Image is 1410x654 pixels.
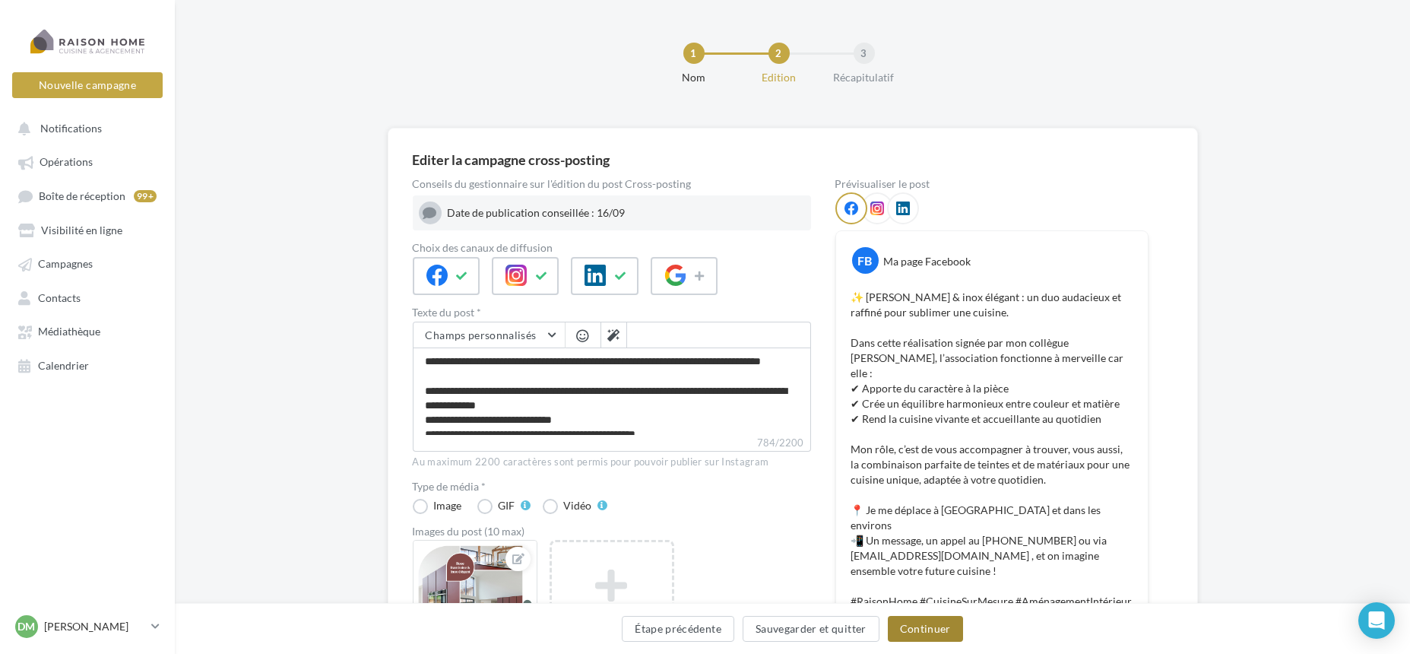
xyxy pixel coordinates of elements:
[743,616,879,642] button: Sauvegarder et quitter
[40,122,102,135] span: Notifications
[434,500,462,511] div: Image
[413,322,565,348] button: Champs personnalisés
[9,249,166,277] a: Campagnes
[683,43,705,64] div: 1
[38,325,100,338] span: Médiathèque
[38,258,93,271] span: Campagnes
[413,243,811,253] label: Choix des canaux de diffusion
[40,156,93,169] span: Opérations
[413,481,811,492] label: Type de média *
[38,291,81,304] span: Contacts
[413,526,811,537] div: Images du post (10 max)
[564,500,592,511] div: Vidéo
[38,359,89,372] span: Calendrier
[835,179,1149,189] div: Prévisualiser le post
[41,224,122,237] span: Visibilité en ligne
[851,290,1133,609] p: ✨ [PERSON_NAME] & inox élégant : un duo audacieux et raffiné pour sublimer une cuisine. Dans cett...
[9,182,166,210] a: Boîte de réception99+
[426,329,537,341] span: Champs personnalisés
[413,456,811,469] div: Au maximum 2200 caractères sont permis pour pouvoir publier sur Instagram
[9,317,166,344] a: Médiathèque
[499,500,515,511] div: GIF
[645,70,743,85] div: Nom
[9,351,166,379] a: Calendrier
[39,189,125,202] span: Boîte de réception
[448,205,805,221] div: Date de publication conseillée : 16/09
[852,247,879,274] div: FB
[730,70,828,85] div: Edition
[12,72,163,98] button: Nouvelle campagne
[413,307,811,318] label: Texte du post *
[854,43,875,64] div: 3
[413,179,811,189] div: Conseils du gestionnaire sur l'édition du post Cross-posting
[9,114,160,141] button: Notifications
[816,70,913,85] div: Récapitulatif
[134,190,157,202] div: 99+
[622,616,734,642] button: Étape précédente
[1358,602,1395,639] div: Open Intercom Messenger
[44,619,145,634] p: [PERSON_NAME]
[9,216,166,243] a: Visibilité en ligne
[888,616,963,642] button: Continuer
[9,148,166,175] a: Opérations
[413,435,811,452] label: 784/2200
[413,153,610,167] div: Editer la campagne cross-posting
[12,612,163,641] a: DM [PERSON_NAME]
[9,284,166,311] a: Contacts
[884,254,971,269] div: Ma page Facebook
[18,619,36,634] span: DM
[768,43,790,64] div: 2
